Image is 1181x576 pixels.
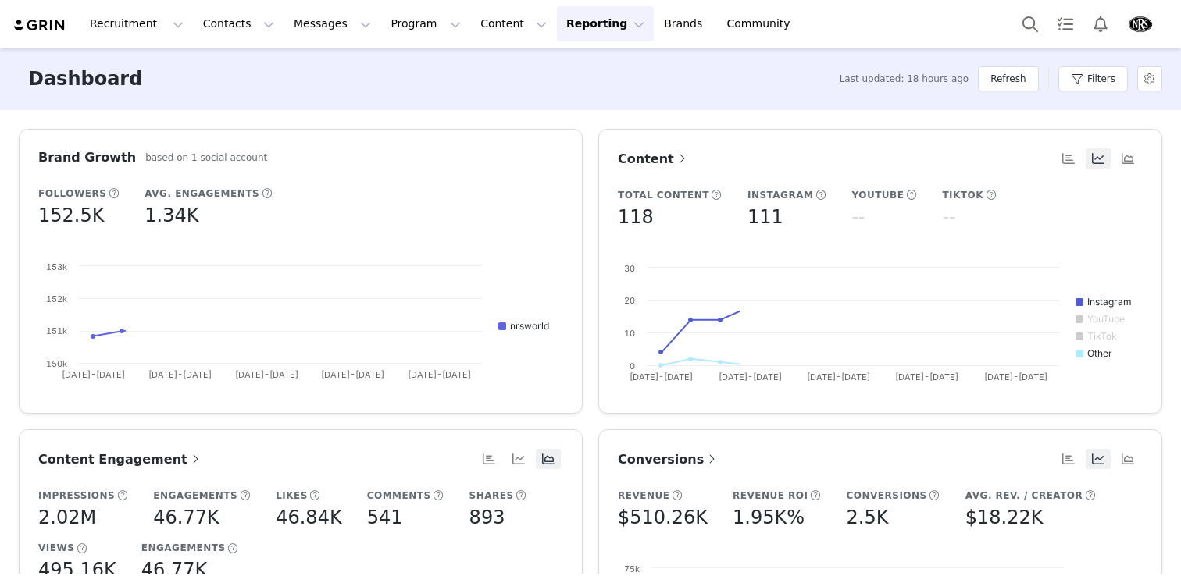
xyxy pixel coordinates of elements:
[408,369,471,380] text: [DATE]-[DATE]
[235,369,298,380] text: [DATE]-[DATE]
[276,489,308,503] h5: Likes
[38,503,96,532] h5: 2.02M
[624,295,635,306] text: 20
[618,452,719,467] span: Conversions
[1013,6,1047,41] button: Search
[28,65,142,93] h3: Dashboard
[630,361,635,372] text: 0
[145,187,259,201] h5: Avg. Engagements
[38,541,74,555] h5: Views
[38,187,106,201] h5: Followers
[1087,313,1125,325] text: YouTube
[381,6,470,41] button: Program
[719,372,782,382] text: [DATE]-[DATE]
[38,450,203,469] a: Content Engagement
[1048,6,1083,41] a: Tasks
[624,564,640,574] text: 75k
[618,450,719,469] a: Conversions
[38,201,104,229] h5: 152.5K
[38,489,115,503] h5: Impressions
[1058,66,1128,91] button: Filters
[1083,6,1118,41] button: Notifications
[321,369,384,380] text: [DATE]-[DATE]
[62,369,125,380] text: [DATE]-[DATE]
[895,372,958,382] text: [DATE]-[DATE]
[984,372,1047,382] text: [DATE]-[DATE]
[153,503,219,532] h5: 46.77K
[618,503,708,532] h5: $510.26K
[618,151,690,166] span: Content
[965,489,1083,503] h5: Avg. Rev. / Creator
[471,6,556,41] button: Content
[851,188,904,202] h5: YouTube
[618,149,690,169] a: Content
[145,201,198,229] h5: 1.34K
[942,203,955,231] h5: --
[978,66,1038,91] button: Refresh
[851,203,865,231] h5: --
[965,503,1044,532] h5: $18.22K
[367,503,403,532] h5: 541
[840,72,969,86] span: Last updated: 18 hours ago
[145,151,267,165] h5: based on 1 social account
[1087,296,1132,308] text: Instagram
[284,6,380,41] button: Messages
[141,541,226,555] h5: Engagements
[747,188,814,202] h5: Instagram
[630,372,693,382] text: [DATE]-[DATE]
[38,148,136,167] h3: Brand Growth
[624,263,635,274] text: 30
[718,6,807,41] a: Community
[624,328,635,339] text: 10
[846,489,926,503] h5: Conversions
[469,503,505,532] h5: 893
[153,489,237,503] h5: Engagements
[942,188,983,202] h5: TikTok
[12,18,67,33] img: grin logo
[194,6,284,41] button: Contacts
[618,188,709,202] h5: Total Content
[733,489,808,503] h5: Revenue ROI
[733,503,805,532] h5: 1.95K%
[80,6,193,41] button: Recruitment
[46,261,67,272] text: 153k
[469,489,514,503] h5: Shares
[846,503,888,532] h5: 2.5K
[618,203,654,231] h5: 118
[557,6,654,41] button: Reporting
[618,489,669,503] h5: Revenue
[1119,12,1169,37] button: Profile
[367,489,431,503] h5: Comments
[46,293,67,304] text: 152k
[1128,12,1153,37] img: 3b6f1d63-3463-4861-9c34-5ae6bc07c83f.png
[510,320,549,332] text: nrsworld
[1087,330,1117,342] text: TikTok
[276,503,341,532] h5: 46.84K
[46,325,67,336] text: 151k
[807,372,870,382] text: [DATE]-[DATE]
[747,203,783,231] h5: 111
[655,6,716,41] a: Brands
[46,358,67,369] text: 150k
[1087,347,1112,359] text: Other
[38,452,203,467] span: Content Engagement
[148,369,212,380] text: [DATE]-[DATE]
